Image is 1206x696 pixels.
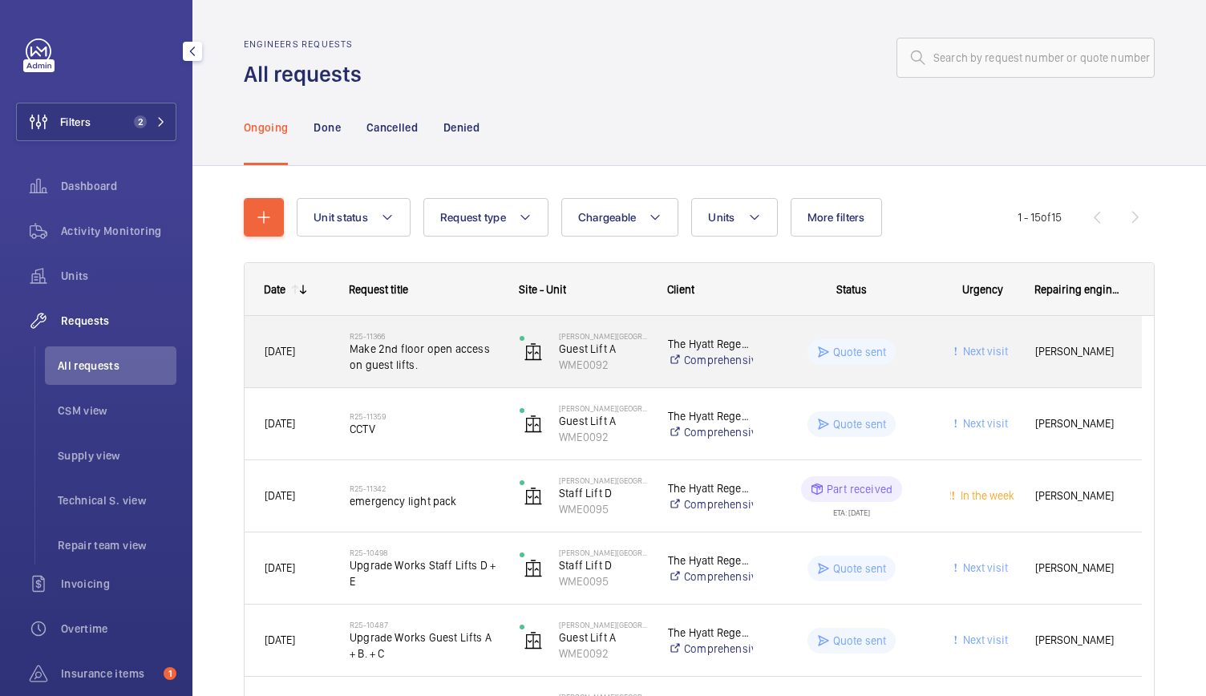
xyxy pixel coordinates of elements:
p: [PERSON_NAME][GEOGRAPHIC_DATA] - [GEOGRAPHIC_DATA] [559,620,647,629]
h2: Engineers requests [244,38,371,50]
button: Units [691,198,777,237]
span: Supply view [58,447,176,463]
p: Quote sent [833,560,887,577]
img: elevator.svg [524,559,543,578]
p: [PERSON_NAME][GEOGRAPHIC_DATA] - [GEOGRAPHIC_DATA] [559,548,647,557]
span: [PERSON_NAME] [1035,342,1122,361]
span: Overtime [61,621,176,637]
p: [PERSON_NAME][GEOGRAPHIC_DATA] - [GEOGRAPHIC_DATA] [559,331,647,341]
span: Upgrade Works Staff Lifts D + E [350,557,499,589]
p: The Hyatt Regency London - [GEOGRAPHIC_DATA][PERSON_NAME] [668,480,753,496]
p: Guest Lift A [559,341,647,357]
h2: R25-11359 [350,411,499,421]
p: [PERSON_NAME][GEOGRAPHIC_DATA] - [GEOGRAPHIC_DATA] [559,403,647,413]
span: Repairing engineer [1034,283,1123,296]
span: [DATE] [265,633,295,646]
p: Denied [443,119,480,136]
p: [PERSON_NAME][GEOGRAPHIC_DATA] - [GEOGRAPHIC_DATA] [559,475,647,485]
span: of [1041,211,1051,224]
span: All requests [58,358,176,374]
p: The Hyatt Regency London - [GEOGRAPHIC_DATA][PERSON_NAME] [668,625,753,641]
p: WME0092 [559,645,647,662]
p: WME0095 [559,501,647,517]
span: Site - Unit [519,283,566,296]
span: [PERSON_NAME] [1035,559,1122,577]
span: Technical S. view [58,492,176,508]
span: Invoicing [61,576,176,592]
span: Requests [61,313,176,329]
p: The Hyatt Regency London - [GEOGRAPHIC_DATA][PERSON_NAME] [668,336,753,352]
h2: R25-10487 [350,620,499,629]
span: Dashboard [61,178,176,194]
span: Make 2nd floor open access on guest lifts. [350,341,499,373]
span: emergency light pack [350,493,499,509]
img: elevator.svg [524,342,543,362]
button: Filters2 [16,103,176,141]
p: Guest Lift A [559,629,647,645]
p: The Hyatt Regency London - [GEOGRAPHIC_DATA][PERSON_NAME] [668,552,753,569]
div: Date [264,283,285,296]
span: Request type [440,211,506,224]
p: Cancelled [366,119,418,136]
span: Next visit [960,417,1008,430]
span: Filters [60,114,91,130]
h2: R25-11366 [350,331,499,341]
h2: R25-11342 [350,484,499,493]
span: Chargeable [578,211,637,224]
span: Activity Monitoring [61,223,176,239]
span: 1 - 15 15 [1018,212,1062,223]
button: Request type [423,198,548,237]
a: Comprehensive [668,424,753,440]
p: Quote sent [833,633,887,649]
span: 2 [134,115,147,128]
span: CCTV [350,421,499,437]
span: 1 [164,667,176,680]
span: Client [667,283,694,296]
span: Repair team view [58,537,176,553]
span: [PERSON_NAME] [1035,487,1122,505]
p: WME0092 [559,357,647,373]
p: Quote sent [833,344,887,360]
h2: R25-10498 [350,548,499,557]
p: Guest Lift A [559,413,647,429]
span: In the week [957,489,1014,502]
p: WME0092 [559,429,647,445]
span: Next visit [960,633,1008,646]
p: Part received [827,481,892,497]
a: Comprehensive [668,352,753,368]
span: Unit status [314,211,368,224]
a: Comprehensive [668,569,753,585]
span: [DATE] [265,417,295,430]
span: More filters [807,211,865,224]
span: [DATE] [265,489,295,502]
input: Search by request number or quote number [896,38,1155,78]
span: [PERSON_NAME] [1035,631,1122,649]
p: Quote sent [833,416,887,432]
p: Done [314,119,340,136]
button: More filters [791,198,882,237]
img: elevator.svg [524,631,543,650]
p: Ongoing [244,119,288,136]
div: ETA: [DATE] [833,502,870,516]
button: Unit status [297,198,411,237]
p: WME0095 [559,573,647,589]
span: Status [836,283,867,296]
button: Chargeable [561,198,679,237]
a: Comprehensive [668,496,753,512]
span: [DATE] [265,561,295,574]
span: Units [61,268,176,284]
a: Comprehensive [668,641,753,657]
span: Next visit [960,345,1008,358]
span: Insurance items [61,666,157,682]
span: Units [708,211,735,224]
span: Next visit [960,561,1008,574]
span: [PERSON_NAME] [1035,415,1122,433]
span: Request title [349,283,408,296]
span: Upgrade Works Guest Lifts A + B. + C [350,629,499,662]
h1: All requests [244,59,371,89]
img: elevator.svg [524,415,543,434]
img: elevator.svg [524,487,543,506]
span: [DATE] [265,345,295,358]
p: Staff Lift D [559,557,647,573]
span: CSM view [58,403,176,419]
